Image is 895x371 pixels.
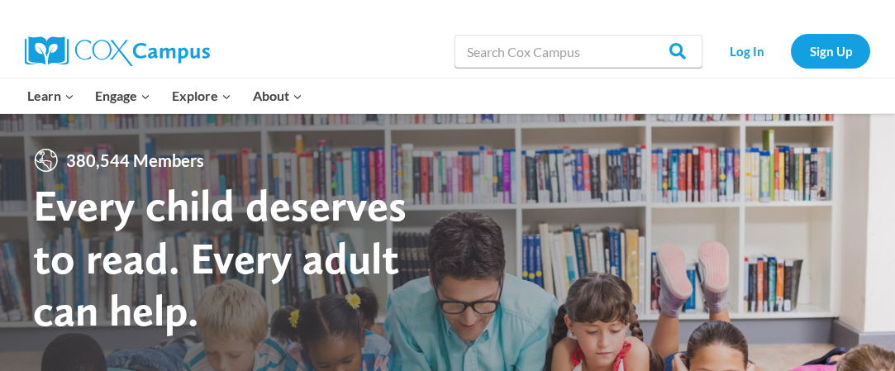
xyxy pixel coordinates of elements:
span: 380,544 Members [60,147,211,174]
a: Sign Up [791,34,870,68]
img: Cox Campus [25,36,210,66]
a: Log In [711,34,783,68]
span: Explore [172,85,231,107]
strong: Every child deserves to read. Every adult can help. [33,178,407,336]
span: Learn [27,85,74,107]
span: Engage [95,85,150,107]
nav: Primary Navigation [17,78,312,113]
span: About [253,85,302,107]
nav: Secondary Navigation [711,34,870,68]
input: Search Cox Campus [455,35,702,68]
